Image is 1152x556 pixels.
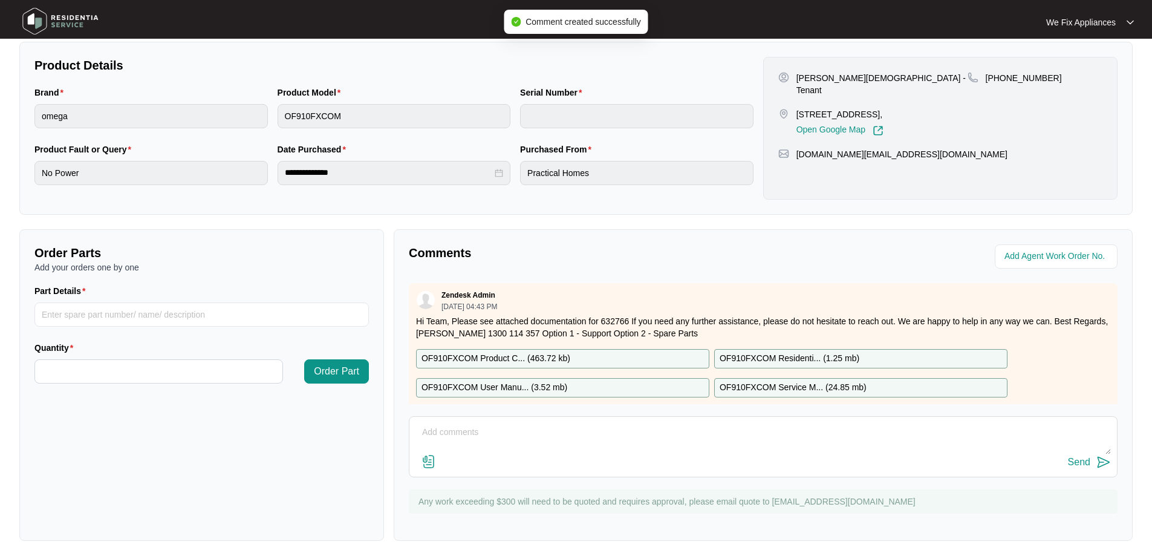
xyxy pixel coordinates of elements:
label: Quantity [34,342,78,354]
label: Product Fault or Query [34,143,136,155]
p: [DATE] 04:43 PM [441,303,497,310]
img: user.svg [417,291,435,309]
input: Brand [34,104,268,128]
label: Date Purchased [278,143,351,155]
div: Send [1068,457,1090,468]
a: Open Google Map [796,125,884,136]
button: Order Part [304,359,369,384]
input: Product Model [278,104,511,128]
img: dropdown arrow [1127,19,1134,25]
img: file-attachment-doc.svg [421,454,436,469]
p: We Fix Appliances [1046,16,1116,28]
img: user-pin [778,72,789,83]
span: Order Part [314,364,359,379]
img: residentia service logo [18,3,103,39]
img: Link-External [873,125,884,136]
label: Serial Number [520,87,587,99]
p: Order Parts [34,244,369,261]
img: map-pin [778,148,789,159]
p: OF910FXCOM Product C... ( 463.72 kb ) [421,352,570,365]
p: [STREET_ADDRESS], [796,108,884,120]
img: map-pin [968,72,978,83]
input: Product Fault or Query [34,161,268,185]
p: [DOMAIN_NAME][EMAIL_ADDRESS][DOMAIN_NAME] [796,148,1007,160]
input: Add Agent Work Order No. [1004,249,1110,264]
label: Brand [34,87,68,99]
input: Date Purchased [285,166,493,179]
input: Part Details [34,303,369,327]
span: Comment created successfully [526,17,641,27]
img: map-pin [778,108,789,119]
label: Part Details [34,285,91,297]
label: Product Model [278,87,346,99]
p: Product Details [34,57,753,74]
p: Add your orders one by one [34,261,369,273]
input: Quantity [35,360,282,383]
p: Hi Team, Please see attached documentation for 632766 If you need any further assistance, please ... [416,315,1110,339]
img: send-icon.svg [1096,455,1111,469]
p: Any work exceeding $300 will need to be quoted and requires approval, please email quote to [EMAI... [418,495,1111,508]
p: OF910FXCOM Residenti... ( 1.25 mb ) [720,352,859,365]
p: Comments [409,244,755,261]
p: [PERSON_NAME][DEMOGRAPHIC_DATA] - Tenant [796,72,968,96]
button: Send [1068,454,1111,471]
label: Purchased From [520,143,596,155]
p: Zendesk Admin [441,290,495,300]
p: [PHONE_NUMBER] [986,72,1062,84]
p: OF910FXCOM User Manu... ( 3.52 mb ) [421,381,567,394]
p: OF910FXCOM Service M... ( 24.85 mb ) [720,381,867,394]
input: Purchased From [520,161,753,185]
span: check-circle [511,17,521,27]
input: Serial Number [520,104,753,128]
